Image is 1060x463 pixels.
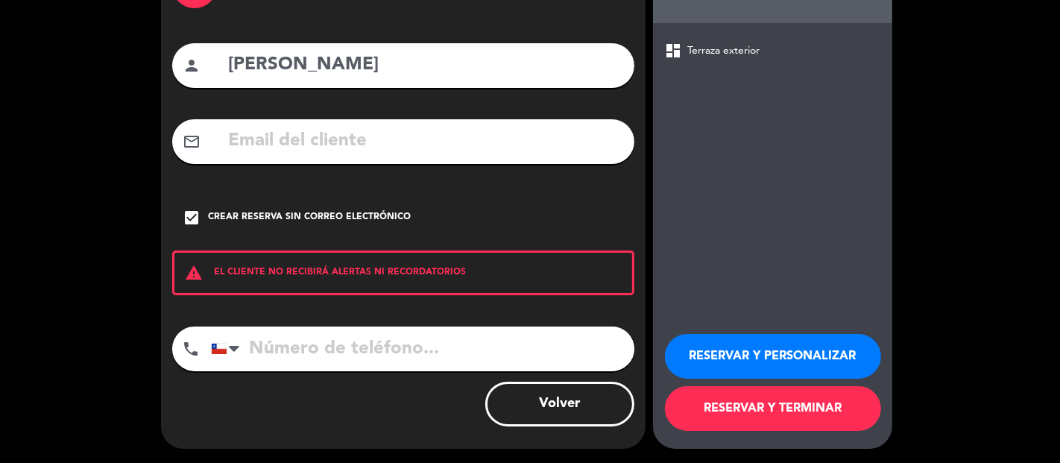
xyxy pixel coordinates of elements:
i: warning [174,264,215,282]
span: dashboard [665,42,683,60]
span: Terraza exterior [688,42,760,60]
div: Crear reserva sin correo electrónico [209,210,411,225]
i: person [183,57,201,75]
input: Número de teléfono... [211,327,634,371]
input: Nombre del cliente [227,50,623,81]
button: Volver [485,382,634,426]
i: phone [183,340,201,358]
button: RESERVAR Y TERMINAR [665,386,881,431]
input: Email del cliente [227,126,623,157]
button: RESERVAR Y PERSONALIZAR [665,334,881,379]
div: EL CLIENTE NO RECIBIRÁ ALERTAS NI RECORDATORIOS [172,251,634,295]
i: check_box [183,209,201,227]
i: mail_outline [183,133,201,151]
div: Chile: +56 [212,327,246,371]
